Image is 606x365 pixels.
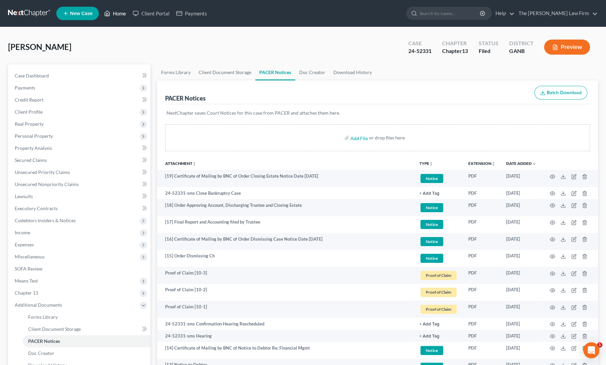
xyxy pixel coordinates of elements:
[463,233,501,250] td: PDF
[583,342,599,358] div: Open Intercom Messenger
[420,174,443,183] span: Notice
[23,347,150,359] a: Doc Creator
[509,40,533,47] div: District
[23,311,150,323] a: Forms Library
[532,162,536,166] i: expand_more
[192,162,196,166] i: unfold_more
[419,202,458,213] a: Notice
[157,64,195,80] a: Forms Library
[420,203,443,212] span: Notice
[28,350,54,356] span: Doc Creator
[157,233,414,250] td: [16] Certificate of Mailing by BNC of Order Dismissing Case Notice Date [DATE]
[501,216,542,233] td: [DATE]
[420,254,443,263] span: Notice
[491,162,495,166] i: unfold_more
[419,333,458,339] a: + Add Tag
[157,267,414,284] td: Proof of Claim [10-3]
[70,11,92,16] span: New Case
[419,253,458,264] a: Notice
[9,178,150,190] a: Unsecured Nonpriority Claims
[419,321,458,327] a: + Add Tag
[419,191,440,196] button: + Add Tag
[544,40,590,55] button: Preview
[15,169,70,175] span: Unsecured Priority Claims
[492,7,515,19] a: Help
[157,318,414,330] td: 24-52331-sms Confirmation Hearing Rescheduled
[15,157,47,163] span: Secured Claims
[463,342,501,359] td: PDF
[15,278,38,284] span: Means Test
[15,181,79,187] span: Unsecured Nonpriority Claims
[501,233,542,250] td: [DATE]
[408,47,431,55] div: 24-52331
[15,205,58,211] span: Executory Contracts
[15,133,53,139] span: Personal Property
[547,90,582,96] span: Batch Download
[329,64,376,80] a: Download History
[463,187,501,199] td: PDF
[195,64,255,80] a: Client Document Storage
[28,338,60,344] span: PACER Notices
[9,94,150,106] a: Credit Report
[501,187,542,199] td: [DATE]
[15,242,34,247] span: Expenses
[15,85,35,90] span: Payments
[420,346,443,355] span: Notice
[15,109,43,115] span: Client Profile
[419,270,458,281] a: Proof of Claim
[419,219,458,230] a: Notice
[479,40,498,47] div: Status
[420,220,443,229] span: Notice
[255,64,295,80] a: PACER Notices
[165,94,206,102] div: PACER Notices
[157,199,414,216] td: [18] Order Approving Account, Discharging Trustee and Closing Estate
[408,40,431,47] div: Case
[501,250,542,267] td: [DATE]
[463,318,501,330] td: PDF
[501,318,542,330] td: [DATE]
[157,284,414,301] td: Proof of Claim [10-2]
[15,290,38,296] span: Chapter 13
[157,250,414,267] td: [15] Order Dismissing Ch
[15,218,76,223] span: Codebtors Insiders & Notices
[9,166,150,178] a: Unsecured Priority Claims
[501,330,542,342] td: [DATE]
[28,314,58,320] span: Forms Library
[157,330,414,342] td: 24-52331-sms Hearing
[9,263,150,275] a: SOFA Review
[15,121,44,127] span: Real Property
[15,302,62,308] span: Additional Documents
[15,193,33,199] span: Lawsuits
[479,47,498,55] div: Filed
[166,110,589,116] p: NextChapter saves Court Notices for this case from PACER and attaches them here.
[597,342,602,348] span: 1
[157,301,414,318] td: Proof of Claim [10-1]
[295,64,329,80] a: Doc Creator
[157,342,414,359] td: [14] Certificate of Mailing by BNC of Notice to Debtor Re: Financial Mgmt
[419,162,433,166] button: TYPEunfold_more
[501,170,542,187] td: [DATE]
[101,7,129,19] a: Home
[157,170,414,187] td: [19] Certificate of Mailing by BNC of Order Closing Estate Notice Date [DATE]
[9,202,150,215] a: Executory Contracts
[419,322,440,326] button: + Add Tag
[129,7,173,19] a: Client Portal
[28,326,81,332] span: Client Document Storage
[15,145,52,151] span: Property Analysis
[9,142,150,154] a: Property Analysis
[15,230,30,235] span: Income
[463,301,501,318] td: PDF
[420,305,457,314] span: Proof of Claim
[15,254,45,259] span: Miscellaneous
[463,284,501,301] td: PDF
[468,161,495,166] a: Extensionunfold_more
[23,335,150,347] a: PACER Notices
[9,70,150,82] a: Case Dashboard
[15,266,43,271] span: SOFA Review
[463,199,501,216] td: PDF
[420,237,443,246] span: Notice
[534,86,587,100] button: Batch Download
[442,40,468,47] div: Chapter
[501,267,542,284] td: [DATE]
[501,301,542,318] td: [DATE]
